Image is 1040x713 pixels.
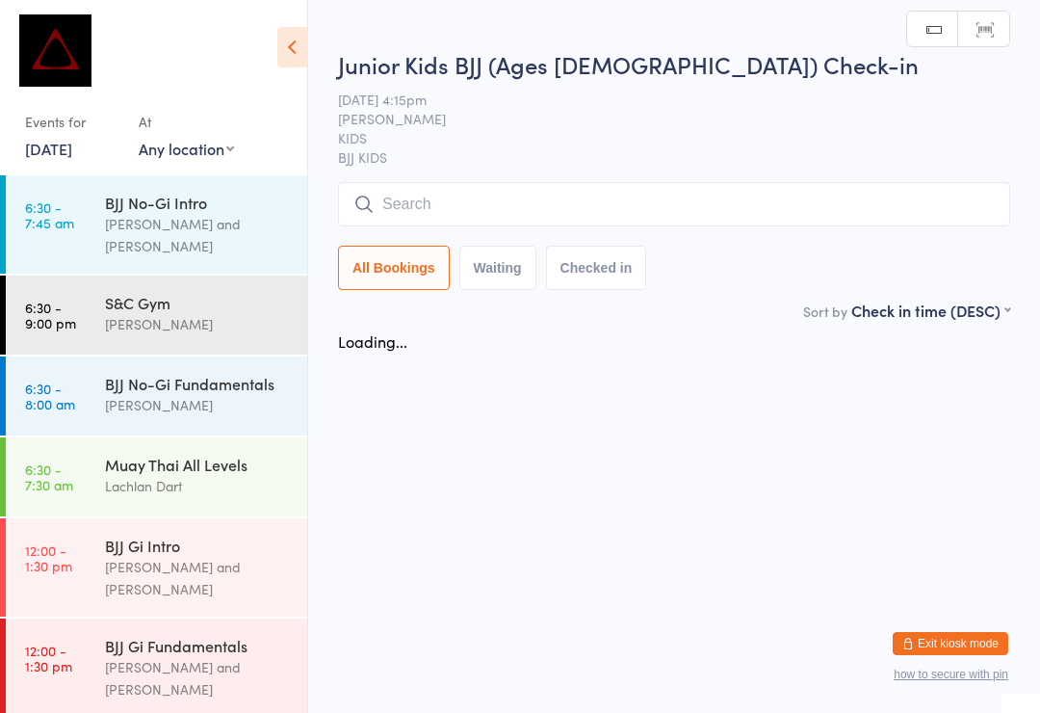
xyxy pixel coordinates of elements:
[338,109,980,128] span: [PERSON_NAME]
[25,381,75,411] time: 6:30 - 8:00 am
[105,656,291,700] div: [PERSON_NAME] and [PERSON_NAME]
[6,518,307,617] a: 12:00 -1:30 pmBJJ Gi Intro[PERSON_NAME] and [PERSON_NAME]
[139,106,234,138] div: At
[105,535,291,556] div: BJJ Gi Intro
[105,556,291,600] div: [PERSON_NAME] and [PERSON_NAME]
[459,246,536,290] button: Waiting
[105,373,291,394] div: BJJ No-Gi Fundamentals
[105,213,291,257] div: [PERSON_NAME] and [PERSON_NAME]
[105,635,291,656] div: BJJ Gi Fundamentals
[338,147,1010,167] span: BJJ KIDS
[6,175,307,274] a: 6:30 -7:45 amBJJ No-Gi Intro[PERSON_NAME] and [PERSON_NAME]
[6,356,307,436] a: 6:30 -8:00 amBJJ No-Gi Fundamentals[PERSON_NAME]
[25,199,74,230] time: 6:30 - 7:45 am
[338,90,980,109] span: [DATE] 4:15pm
[105,192,291,213] div: BJJ No-Gi Intro
[893,632,1008,655] button: Exit kiosk mode
[25,643,72,673] time: 12:00 - 1:30 pm
[546,246,647,290] button: Checked in
[851,300,1010,321] div: Check in time (DESC)
[25,106,119,138] div: Events for
[105,313,291,335] div: [PERSON_NAME]
[6,437,307,516] a: 6:30 -7:30 amMuay Thai All LevelsLachlan Dart
[338,182,1010,226] input: Search
[105,475,291,497] div: Lachlan Dart
[338,128,980,147] span: KIDS
[338,246,450,290] button: All Bookings
[19,14,91,87] img: Dominance MMA Abbotsford
[139,138,234,159] div: Any location
[25,300,76,330] time: 6:30 - 9:00 pm
[105,394,291,416] div: [PERSON_NAME]
[105,454,291,475] div: Muay Thai All Levels
[105,292,291,313] div: S&C Gym
[338,48,1010,80] h2: Junior Kids BJJ (Ages [DEMOGRAPHIC_DATA]) Check-in
[25,542,72,573] time: 12:00 - 1:30 pm
[338,330,407,352] div: Loading...
[25,462,73,492] time: 6:30 - 7:30 am
[25,138,72,159] a: [DATE]
[894,668,1008,681] button: how to secure with pin
[6,276,307,355] a: 6:30 -9:00 pmS&C Gym[PERSON_NAME]
[803,302,847,321] label: Sort by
